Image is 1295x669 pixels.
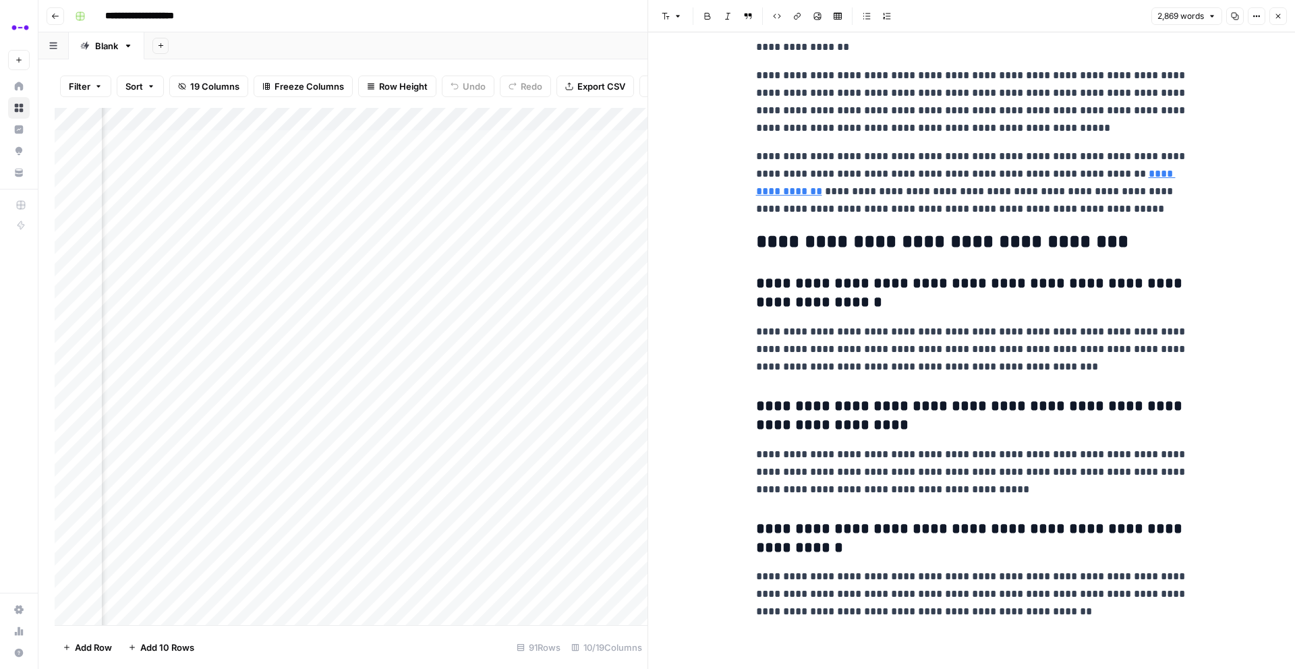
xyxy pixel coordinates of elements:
span: Export CSV [577,80,625,93]
span: Redo [521,80,542,93]
span: Freeze Columns [275,80,344,93]
button: Filter [60,76,111,97]
button: Redo [500,76,551,97]
span: Filter [69,80,90,93]
button: Help + Support [8,642,30,664]
button: Workspace: Abacum [8,11,30,45]
a: Settings [8,599,30,620]
a: Blank [69,32,144,59]
a: Home [8,76,30,97]
span: Row Height [379,80,428,93]
a: Opportunities [8,140,30,162]
button: Export CSV [556,76,634,97]
div: Blank [95,39,118,53]
span: Undo [463,80,486,93]
a: Insights [8,119,30,140]
a: Browse [8,97,30,119]
button: Sort [117,76,164,97]
div: 91 Rows [511,637,566,658]
span: Add 10 Rows [140,641,194,654]
a: Usage [8,620,30,642]
button: 19 Columns [169,76,248,97]
button: Add 10 Rows [120,637,202,658]
div: 10/19 Columns [566,637,647,658]
button: 2,869 words [1151,7,1222,25]
button: Add Row [55,637,120,658]
img: Abacum Logo [8,16,32,40]
span: 2,869 words [1157,10,1204,22]
button: Undo [442,76,494,97]
span: Sort [125,80,143,93]
span: 19 Columns [190,80,239,93]
span: Add Row [75,641,112,654]
button: Freeze Columns [254,76,353,97]
a: Your Data [8,162,30,183]
button: Row Height [358,76,436,97]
